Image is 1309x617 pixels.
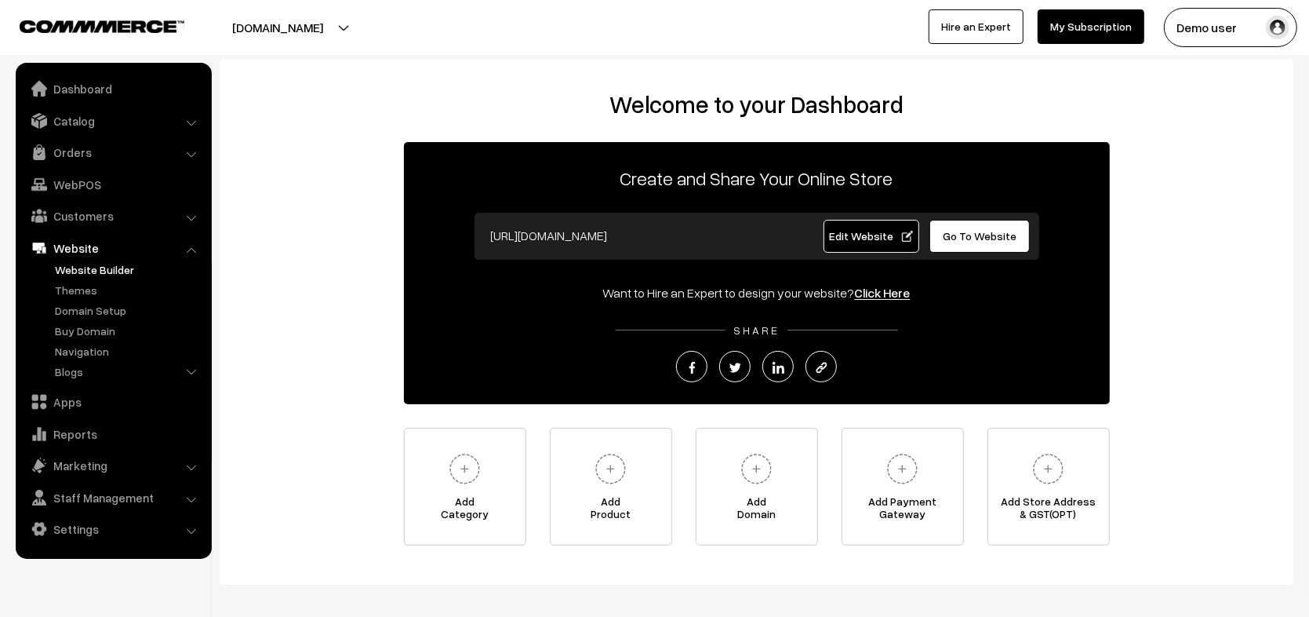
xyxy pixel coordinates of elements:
[20,138,206,166] a: Orders
[51,282,206,298] a: Themes
[696,428,818,546] a: AddDomain
[1038,9,1144,44] a: My Subscription
[177,8,378,47] button: [DOMAIN_NAME]
[51,323,206,339] a: Buy Domain
[443,447,486,491] img: plus.svg
[589,447,632,491] img: plus.svg
[235,90,1278,119] h2: Welcome to your Dashboard
[842,428,964,546] a: Add PaymentGateway
[20,234,206,262] a: Website
[20,75,206,103] a: Dashboard
[1266,16,1289,39] img: user
[881,447,924,491] img: plus.svg
[20,388,206,416] a: Apps
[929,9,1024,44] a: Hire an Expert
[51,261,206,278] a: Website Builder
[20,20,184,32] img: COMMMERCE
[20,107,206,135] a: Catalog
[51,302,206,319] a: Domain Setup
[20,420,206,448] a: Reports
[20,170,206,199] a: WebPOS
[1027,447,1070,491] img: plus.svg
[404,283,1110,302] div: Want to Hire an Expert to design your website?
[550,428,672,546] a: AddProduct
[824,220,919,253] a: Edit Website
[842,495,963,527] span: Add Payment Gateway
[987,428,1110,546] a: Add Store Address& GST(OPT)
[929,220,1031,253] a: Go To Website
[51,363,206,380] a: Blogs
[988,495,1109,527] span: Add Store Address & GST(OPT)
[20,515,206,543] a: Settings
[20,202,206,230] a: Customers
[20,484,206,512] a: Staff Management
[405,495,525,527] span: Add Category
[551,495,671,527] span: Add Product
[20,16,157,35] a: COMMMERCE
[20,451,206,480] a: Marketing
[696,495,817,527] span: Add Domain
[1164,8,1297,47] button: Demo user
[51,343,206,360] a: Navigation
[725,323,787,337] span: SHARE
[943,229,1016,243] span: Go To Website
[404,164,1110,192] p: Create and Share Your Online Store
[735,447,778,491] img: plus.svg
[829,229,913,243] span: Edit Website
[404,428,526,546] a: AddCategory
[855,285,911,301] a: Click Here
